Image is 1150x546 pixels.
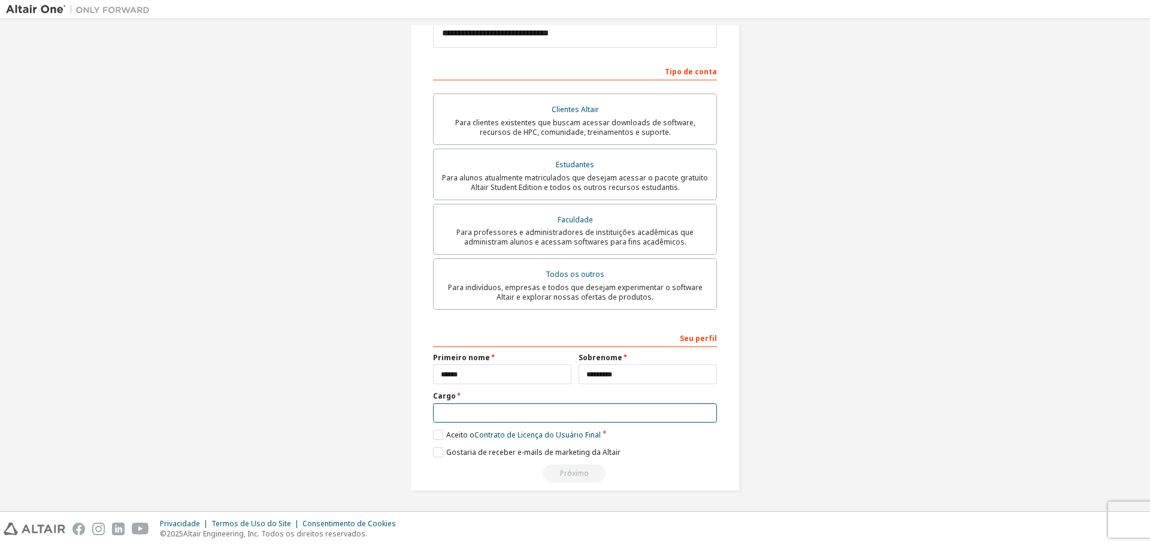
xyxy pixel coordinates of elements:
font: Altair Engineering, Inc. Todos os direitos reservados. [183,529,367,539]
font: Estudantes [556,159,594,170]
font: Contrato de Licença do Usuário Final [474,430,601,440]
font: Clientes Altair [552,104,599,114]
font: Para alunos atualmente matriculados que desejam acessar o pacote gratuito Altair Student Edition ... [442,173,708,192]
img: linkedin.svg [112,523,125,535]
img: instagram.svg [92,523,105,535]
img: altair_logo.svg [4,523,65,535]
img: Altair Um [6,4,156,16]
font: Para clientes existentes que buscam acessar downloads de software, recursos de HPC, comunidade, t... [455,117,695,137]
font: Faculdade [558,215,593,225]
font: Aceito o [446,430,474,440]
font: Primeiro nome [433,352,490,363]
font: Termos de Uso do Site [211,518,291,529]
font: Privacidade [160,518,200,529]
font: Para professores e administradores de instituições acadêmicas que administram alunos e acessam so... [456,227,694,247]
font: Seu perfil [680,333,717,343]
img: youtube.svg [132,523,149,535]
font: Cargo [433,391,456,401]
div: Selecione seu tipo de conta para continuar [433,464,717,482]
font: Para indivíduos, empresas e todos que desejam experimentar o software Altair e explorar nossas of... [448,282,703,302]
font: Gostaria de receber e-mails de marketing da Altair [446,447,621,457]
font: © [160,529,167,539]
font: Tipo de conta [665,67,717,77]
img: facebook.svg [72,523,85,535]
font: 2025 [167,529,183,539]
font: Sobrenome [579,352,622,363]
font: Consentimento de Cookies [302,518,396,529]
font: Todos os outros [546,269,604,279]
